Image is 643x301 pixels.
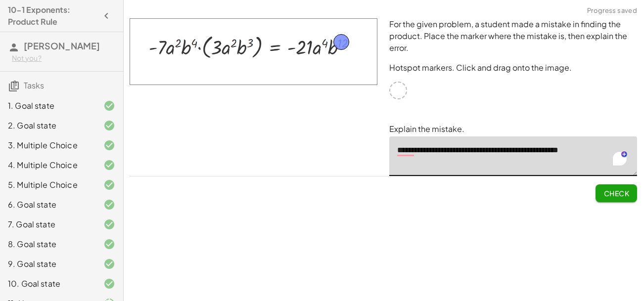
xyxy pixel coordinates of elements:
[103,179,115,191] i: Task finished and correct.
[8,159,88,171] div: 4. Multiple Choice
[8,199,88,211] div: 6. Goal state
[103,238,115,250] i: Task finished and correct.
[8,278,88,290] div: 10. Goal state
[8,139,88,151] div: 3. Multiple Choice
[8,238,88,250] div: 8. Goal state
[8,258,88,270] div: 9. Goal state
[389,62,637,74] p: Hotspot markers. Click and drag onto the image.
[24,40,100,51] span: [PERSON_NAME]
[103,120,115,131] i: Task finished and correct.
[389,136,637,176] textarea: To enrich screen reader interactions, please activate Accessibility in Grammarly extension settings
[587,6,637,16] span: Progress saved
[603,189,629,198] span: Check
[103,199,115,211] i: Task finished and correct.
[103,139,115,151] i: Task finished and correct.
[596,184,637,202] button: Check
[130,18,377,85] img: 0886c92d32dd19760ffa48c2dfc6e395adaf3d3f40faf5cd72724b1e9700f50a.png
[8,179,88,191] div: 5. Multiple Choice
[8,4,97,28] h4: 10-1 Exponents: Product Rule
[8,218,88,230] div: 7. Goal state
[103,258,115,270] i: Task finished and correct.
[12,53,115,63] div: Not you?
[103,278,115,290] i: Task finished and correct.
[24,80,44,90] span: Tasks
[8,120,88,131] div: 2. Goal state
[103,218,115,230] i: Task finished and correct.
[8,100,88,112] div: 1. Goal state
[103,159,115,171] i: Task finished and correct.
[389,18,637,54] p: For the given problem, a student made a mistake in finding the product. Place the marker where th...
[103,100,115,112] i: Task finished and correct.
[389,123,637,135] p: Explain the mistake.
